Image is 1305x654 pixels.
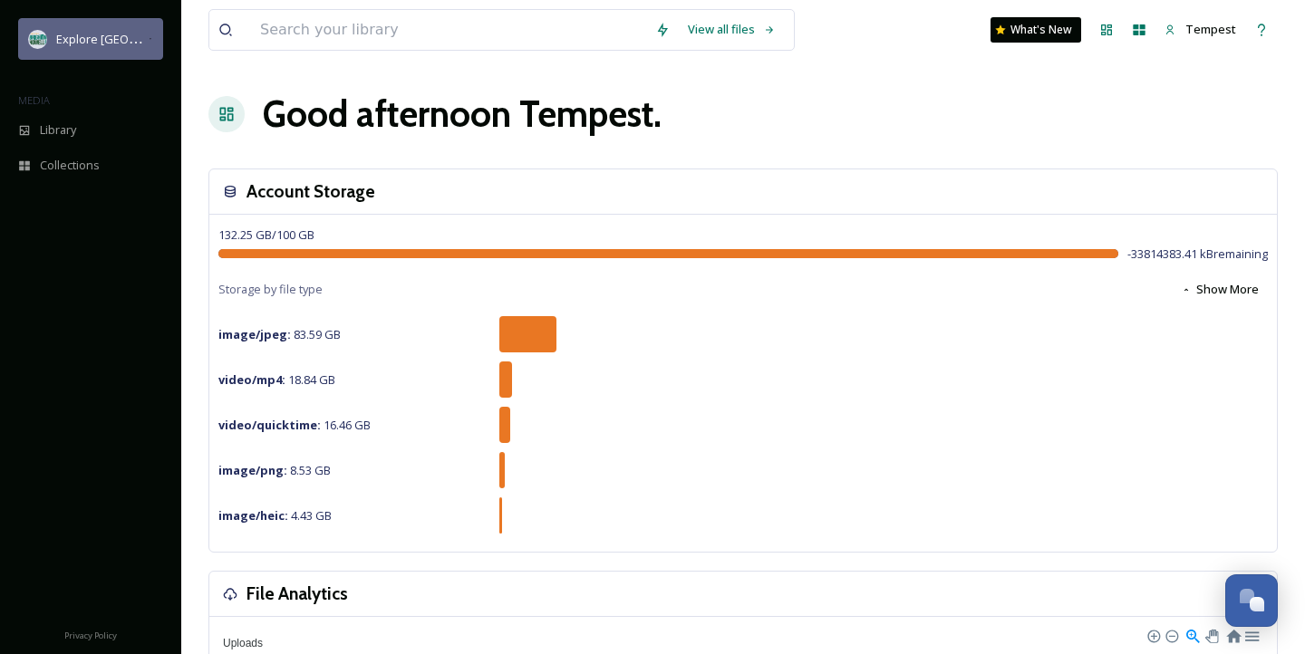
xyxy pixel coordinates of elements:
[218,507,288,524] strong: image/heic :
[218,507,332,524] span: 4.43 GB
[218,371,285,388] strong: video/mp4 :
[1184,627,1200,642] div: Selection Zoom
[1205,630,1216,640] div: Panning
[218,326,341,342] span: 83.59 GB
[40,121,76,139] span: Library
[1185,21,1236,37] span: Tempest
[218,371,335,388] span: 18.84 GB
[218,417,321,433] strong: video/quicktime :
[218,326,291,342] strong: image/jpeg :
[40,157,100,174] span: Collections
[218,462,287,478] strong: image/png :
[991,17,1081,43] a: What's New
[64,630,117,641] span: Privacy Policy
[1172,272,1268,307] button: Show More
[218,226,314,243] span: 132.25 GB / 100 GB
[1165,629,1177,641] div: Zoom Out
[29,30,47,48] img: 67e7af72-b6c8-455a-acf8-98e6fe1b68aa.avif
[263,87,662,141] h1: Good afternoon Tempest .
[1243,627,1259,642] div: Menu
[1225,627,1241,642] div: Reset Zoom
[218,462,331,478] span: 8.53 GB
[1127,245,1268,263] span: -33814383.41 kB remaining
[1225,574,1278,627] button: Open Chat
[56,30,305,47] span: Explore [GEOGRAPHIC_DATA][PERSON_NAME]
[209,637,263,649] span: Uploads
[218,417,371,433] span: 16.46 GB
[246,178,375,205] h3: Account Storage
[1155,12,1245,47] a: Tempest
[64,623,117,645] a: Privacy Policy
[251,10,646,50] input: Search your library
[218,281,323,298] span: Storage by file type
[18,93,50,107] span: MEDIA
[679,12,785,47] a: View all files
[1146,629,1159,641] div: Zoom In
[246,581,348,607] h3: File Analytics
